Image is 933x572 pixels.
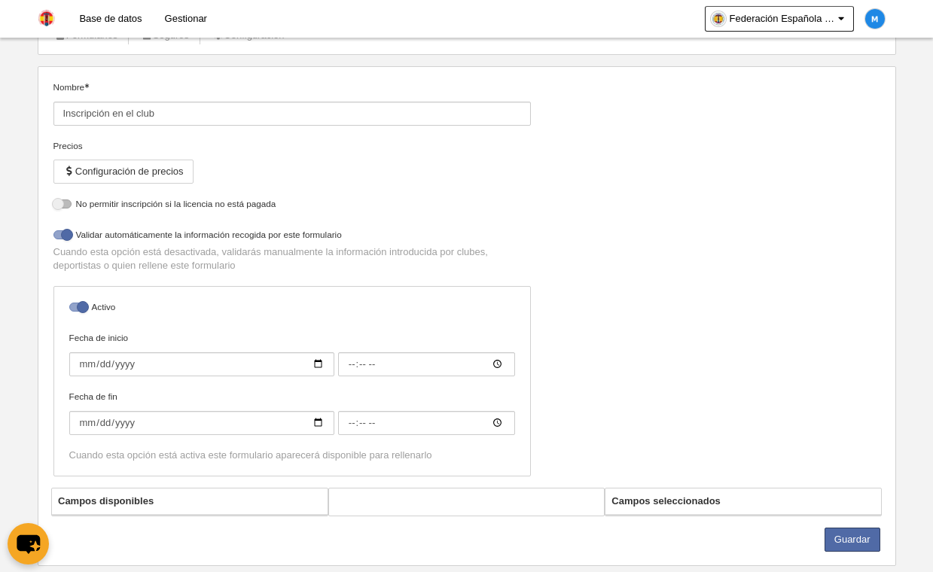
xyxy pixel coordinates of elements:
img: OaHIuTAKfEDa.30x30.jpg [711,11,726,26]
i: Obligatorio [84,84,89,88]
input: Fecha de inicio [338,352,515,376]
label: No permitir inscripción si la licencia no está pagada [53,197,531,214]
div: Cuando esta opción está activa este formulario aparecerá disponible para rellenarlo [69,449,515,462]
a: Federación Española de Croquet [705,6,854,32]
label: Activo [69,300,515,318]
th: Campos disponibles [52,488,328,515]
p: Cuando esta opción está desactivada, validarás manualmente la información introducida por clubes,... [53,245,531,272]
label: Fecha de fin [69,390,515,435]
label: Validar automáticamente la información recogida por este formulario [53,228,531,245]
input: Nombre [53,102,531,126]
button: chat-button [8,523,49,564]
img: c2l6ZT0zMHgzMCZmcz05JnRleHQ9TSZiZz0xZTg4ZTU%3D.png [865,9,885,29]
input: Fecha de inicio [69,352,334,376]
button: Guardar [825,528,880,552]
input: Fecha de fin [69,411,334,435]
div: Precios [53,139,531,153]
img: Federación Española de Croquet [38,9,56,27]
input: Fecha de fin [338,411,515,435]
span: Federación Española de Croquet [730,11,835,26]
button: Configuración de precios [53,160,194,184]
label: Fecha de inicio [69,331,515,376]
th: Campos seleccionados [605,488,881,515]
label: Nombre [53,81,531,126]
